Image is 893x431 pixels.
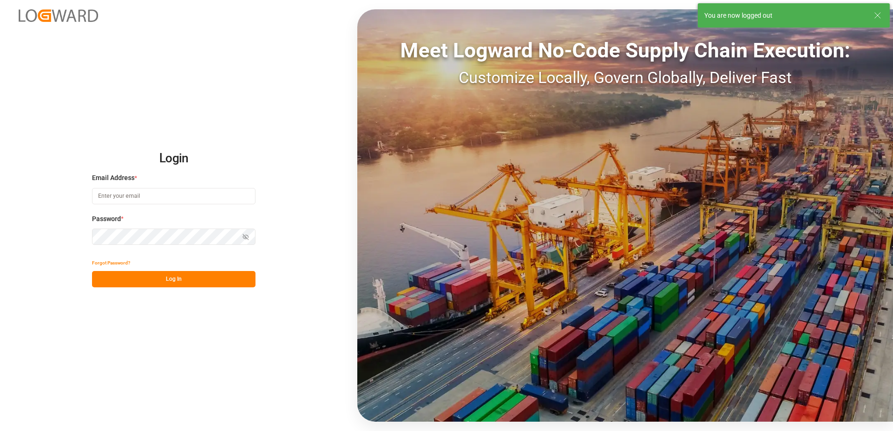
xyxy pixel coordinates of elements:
span: Email Address [92,173,135,183]
button: Forgot Password? [92,255,130,271]
h2: Login [92,144,255,174]
div: You are now logged out [704,11,865,21]
input: Enter your email [92,188,255,204]
span: Password [92,214,121,224]
div: Meet Logward No-Code Supply Chain Execution: [357,35,893,66]
div: Customize Locally, Govern Globally, Deliver Fast [357,66,893,90]
button: Log In [92,271,255,287]
img: Logward_new_orange.png [19,9,98,22]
